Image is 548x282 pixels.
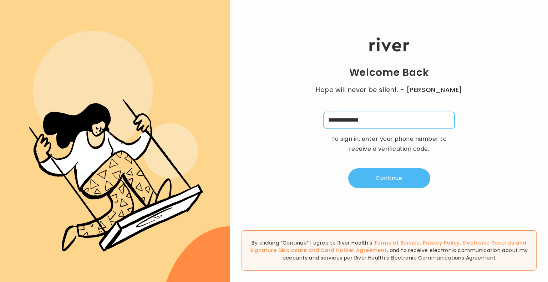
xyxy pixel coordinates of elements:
[242,230,537,271] div: By clicking “Continue” I agree to River Health’s
[349,66,429,79] h1: Welcome Back
[348,168,430,188] button: Continue
[423,239,460,246] a: Privacy Policy
[283,247,528,261] span: , and to receive electronic communication about my accounts and services per River Health’s Elect...
[374,239,420,246] a: Terms of Service
[400,85,462,95] span: - [PERSON_NAME]
[321,247,387,254] a: Card Holder Agreement
[309,85,470,95] p: Hope will never be silent.
[250,239,526,254] a: Electronic Records and Signature Disclosure
[327,134,452,154] p: To sign in, enter your phone number to receive a verification code.
[250,239,526,254] span: , , and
